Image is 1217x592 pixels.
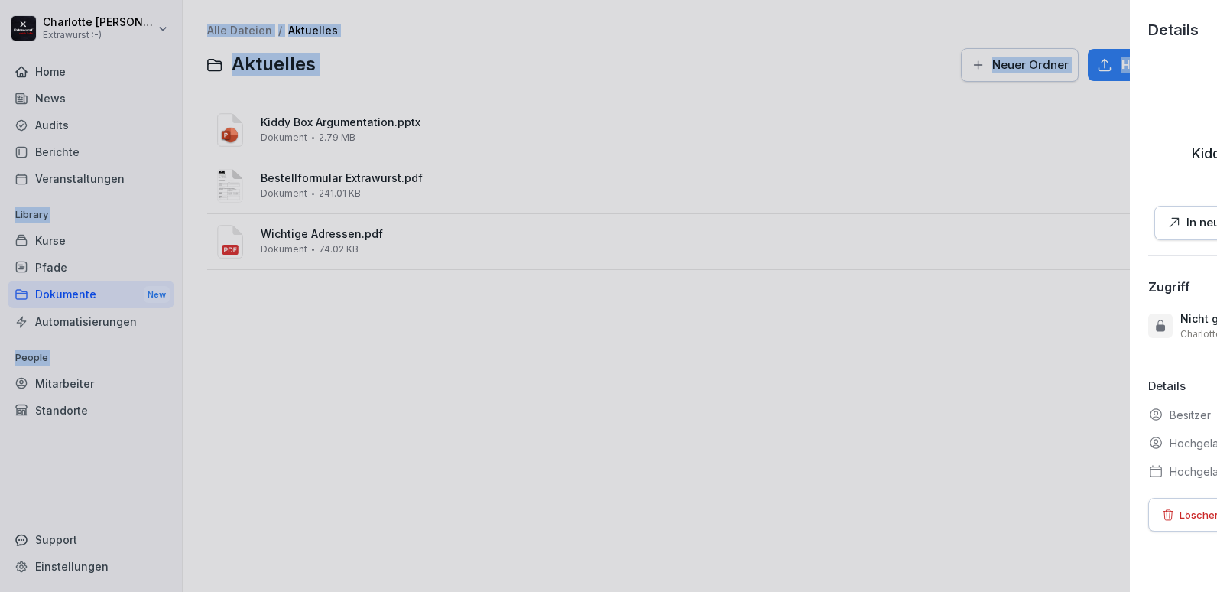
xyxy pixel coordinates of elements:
[1148,279,1190,294] div: Zugriff
[1170,407,1211,423] p: Besitzer
[1148,18,1199,41] p: Details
